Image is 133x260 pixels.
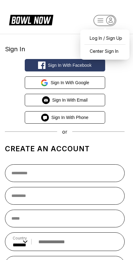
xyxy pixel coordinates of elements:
span: Sign in with Facebook [48,63,92,68]
span: Sign in with Phone [51,115,88,120]
div: or [5,129,125,135]
button: Sign in with Phone [25,111,105,124]
span: Sign in with Email [52,98,88,103]
span: Sign in with Google [51,80,89,85]
button: Sign in with Email [25,94,105,106]
h1: Create an account [5,144,125,153]
label: Country [13,236,28,240]
a: Center Sign In [84,46,127,57]
div: Sign In [5,45,125,53]
button: Sign in with Facebook [25,59,105,71]
a: Log In / Sign Up [84,33,127,43]
button: Sign in with Google [25,76,105,89]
